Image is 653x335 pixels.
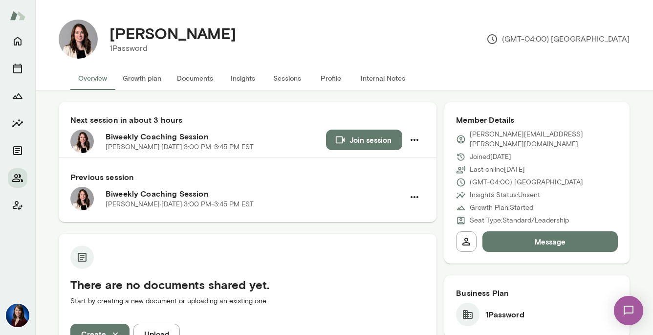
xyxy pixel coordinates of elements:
p: (GMT-04:00) [GEOGRAPHIC_DATA] [486,33,630,45]
img: Christine Martin [59,20,98,59]
p: Growth Plan: Started [470,203,533,213]
p: Start by creating a new document or uploading an existing one. [70,296,425,306]
h5: There are no documents shared yet. [70,277,425,292]
img: Mento [10,6,25,25]
button: Join session [326,130,402,150]
img: Julie Rollauer [6,304,29,327]
h6: Next session in about 3 hours [70,114,425,126]
button: Insights [8,113,27,133]
p: [PERSON_NAME] · [DATE] · 3:00 PM-3:45 PM EST [106,142,254,152]
h6: Member Details [456,114,618,126]
button: Client app [8,196,27,215]
button: Growth Plan [8,86,27,106]
button: Sessions [8,59,27,78]
p: [PERSON_NAME] · [DATE] · 3:00 PM-3:45 PM EST [106,200,254,209]
button: Overview [70,67,115,90]
p: Seat Type: Standard/Leadership [470,216,569,225]
button: Documents [8,141,27,160]
p: Insights Status: Unsent [470,190,540,200]
h6: Biweekly Coaching Session [106,131,326,142]
p: Last online [DATE] [470,165,525,175]
h4: [PERSON_NAME] [109,24,236,43]
button: Home [8,31,27,51]
h6: Previous session [70,171,425,183]
button: Members [8,168,27,188]
p: 1Password [109,43,236,54]
h6: Biweekly Coaching Session [106,188,404,200]
button: Message [482,231,618,252]
button: Growth plan [115,67,169,90]
button: Insights [221,67,265,90]
h6: Business Plan [456,287,618,299]
p: [PERSON_NAME][EMAIL_ADDRESS][PERSON_NAME][DOMAIN_NAME] [470,130,618,149]
button: Sessions [265,67,309,90]
p: Joined [DATE] [470,152,511,162]
p: (GMT-04:00) [GEOGRAPHIC_DATA] [470,178,583,187]
button: Profile [309,67,353,90]
button: Documents [169,67,221,90]
h6: 1Password [485,309,524,320]
button: Internal Notes [353,67,413,90]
